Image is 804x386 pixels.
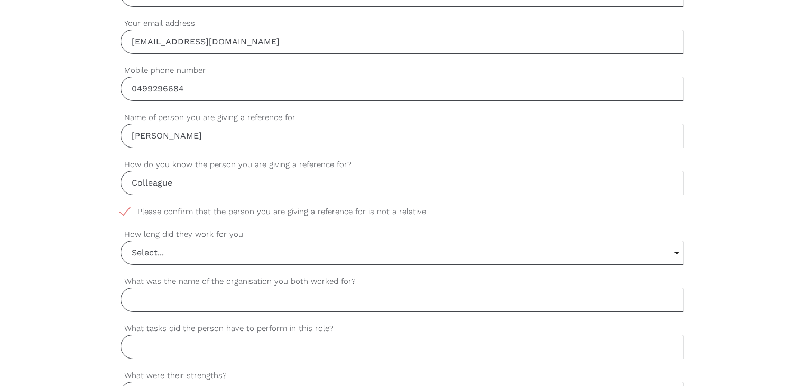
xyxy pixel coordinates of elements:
span: Please confirm that the person you are giving a reference for is not a relative [121,206,446,218]
label: What was the name of the organisation you both worked for? [121,275,683,288]
label: Mobile phone number [121,65,683,77]
label: How long did they work for you [121,228,683,241]
label: Your email address [121,17,683,30]
label: How do you know the person you are giving a reference for? [121,159,683,171]
label: What tasks did the person have to perform in this role? [121,323,683,335]
label: Name of person you are giving a reference for [121,112,683,124]
label: What were their strengths? [121,370,683,382]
